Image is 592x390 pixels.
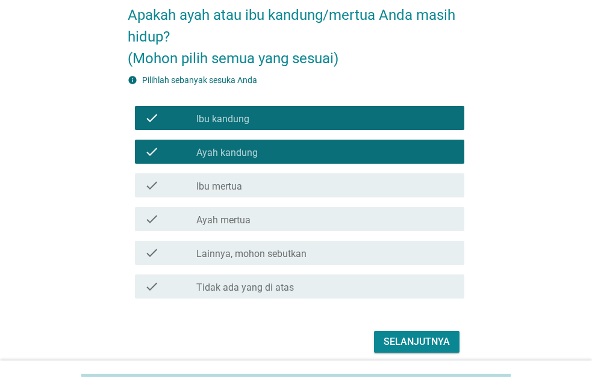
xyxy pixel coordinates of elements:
[142,75,257,85] label: Pilihlah sebanyak sesuka Anda
[128,75,137,85] i: info
[384,335,450,349] div: Selanjutnya
[145,279,159,294] i: check
[196,181,242,193] label: Ibu mertua
[145,178,159,193] i: check
[145,111,159,125] i: check
[196,248,307,260] label: Lainnya, mohon sebutkan
[145,144,159,159] i: check
[145,212,159,226] i: check
[145,246,159,260] i: check
[196,214,251,226] label: Ayah mertua
[196,147,258,159] label: Ayah kandung
[374,331,460,353] button: Selanjutnya
[196,282,294,294] label: Tidak ada yang di atas
[196,113,249,125] label: Ibu kandung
